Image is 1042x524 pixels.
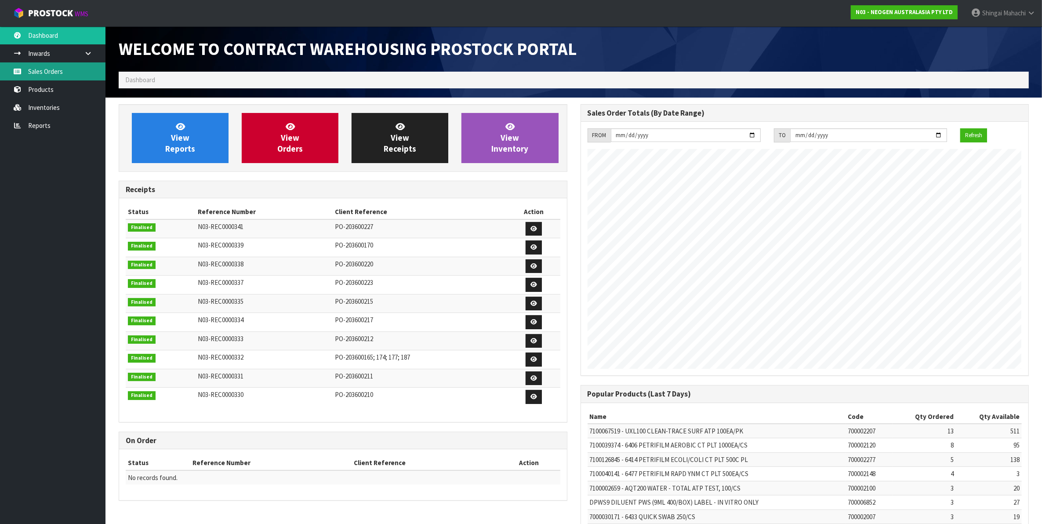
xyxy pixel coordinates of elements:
span: View Receipts [384,121,416,154]
span: Finalised [128,354,156,363]
span: N03-REC0000339 [198,241,243,249]
th: Client Reference [333,205,507,219]
img: cube-alt.png [13,7,24,18]
td: 700002207 [846,424,893,438]
a: ViewOrders [242,113,338,163]
td: 3 [893,495,956,509]
td: 20 [956,481,1022,495]
span: Finalised [128,261,156,269]
td: 95 [956,438,1022,452]
td: 138 [956,452,1022,466]
td: 511 [956,424,1022,438]
div: TO [774,128,790,142]
span: PO-203600215 [335,297,373,306]
td: 5 [893,452,956,466]
th: Action [498,456,560,470]
span: Finalised [128,223,156,232]
th: Qty Available [956,410,1022,424]
span: PO-203600220 [335,260,373,268]
span: Finalised [128,335,156,344]
td: No records found. [126,470,560,484]
span: Finalised [128,391,156,400]
td: 7000030171 - 6433 QUICK SWAB 250/CS [588,509,846,524]
td: 19 [956,509,1022,524]
span: Shingai [982,9,1002,17]
td: 700002148 [846,467,893,481]
span: ProStock [28,7,73,19]
span: N03-REC0000333 [198,335,243,343]
td: 4 [893,467,956,481]
td: 7100002659 - AQT200 WATER - TOTAL ATP TEST, 100/CS [588,481,846,495]
span: N03-REC0000334 [198,316,243,324]
td: 7100067519 - UXL100 CLEAN-TRACE SURF ATP 100EA/PK [588,424,846,438]
span: N03-REC0000330 [198,390,243,399]
th: Code [846,410,893,424]
h3: Sales Order Totals (By Date Range) [588,109,1022,117]
td: 3 [956,467,1022,481]
span: Finalised [128,317,156,325]
div: FROM [588,128,611,142]
th: Reference Number [190,456,351,470]
span: Dashboard [125,76,155,84]
h3: On Order [126,437,560,445]
a: ViewInventory [461,113,558,163]
td: 13 [893,424,956,438]
small: WMS [75,10,88,18]
a: ViewReports [132,113,229,163]
span: N03-REC0000341 [198,222,243,231]
span: PO-203600227 [335,222,373,231]
td: 7100039374 - 6406 PETRIFILM AEROBIC CT PLT 1000EA/CS [588,438,846,452]
td: 700002100 [846,481,893,495]
th: Status [126,205,196,219]
td: 700002277 [846,452,893,466]
span: View Reports [165,121,195,154]
th: Action [507,205,560,219]
td: DPWS9 DILUENT PWS (9ML 400/BOX) LABEL - IN VITRO ONLY [588,495,846,509]
span: PO-203600223 [335,278,373,287]
td: 700006852 [846,495,893,509]
td: 7100040141 - 6477 PETRIFILM RAPD YNM CT PLT 500EA/CS [588,467,846,481]
span: N03-REC0000331 [198,372,243,380]
span: Finalised [128,279,156,288]
span: PO-203600210 [335,390,373,399]
span: Finalised [128,298,156,307]
span: PO-203600170 [335,241,373,249]
td: 27 [956,495,1022,509]
span: PO-203600211 [335,372,373,380]
span: N03-REC0000332 [198,353,243,361]
th: Client Reference [352,456,498,470]
th: Status [126,456,190,470]
td: 700002007 [846,509,893,524]
td: 8 [893,438,956,452]
a: ViewReceipts [352,113,448,163]
span: Welcome to Contract Warehousing ProStock Portal [119,38,577,60]
span: View Inventory [491,121,528,154]
th: Reference Number [196,205,333,219]
td: 3 [893,509,956,524]
span: N03-REC0000335 [198,297,243,306]
button: Refresh [960,128,987,142]
span: N03-REC0000337 [198,278,243,287]
span: PO-203600212 [335,335,373,343]
span: Finalised [128,242,156,251]
span: Finalised [128,373,156,382]
span: N03-REC0000338 [198,260,243,268]
th: Qty Ordered [893,410,956,424]
span: PO-203600165; 174; 177; 187 [335,353,410,361]
span: Mahachi [1003,9,1026,17]
td: 700002120 [846,438,893,452]
span: PO-203600217 [335,316,373,324]
h3: Popular Products (Last 7 Days) [588,390,1022,398]
span: View Orders [277,121,303,154]
th: Name [588,410,846,424]
h3: Receipts [126,186,560,194]
strong: N03 - NEOGEN AUSTRALASIA PTY LTD [856,8,953,16]
td: 3 [893,481,956,495]
td: 7100126845 - 6414 PETRIFILM ECOLI/COLI CT PLT 500C PL [588,452,846,466]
